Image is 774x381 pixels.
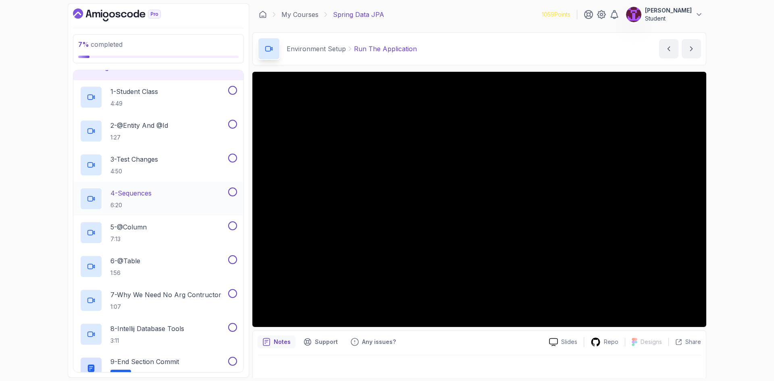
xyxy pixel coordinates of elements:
p: 6:20 [110,201,152,209]
p: Slides [561,338,577,346]
p: Run The Application [354,44,417,54]
p: 1059 Points [542,10,570,19]
span: completed [78,40,123,48]
p: 9 - End Section Commit [110,357,179,366]
p: 1:56 [110,269,140,277]
p: Repo [604,338,618,346]
p: Student [645,15,692,23]
p: Spring Data JPA [333,10,384,19]
p: 3 - Test Changes [110,154,158,164]
span: 7 % [78,40,89,48]
p: 1:07 [110,303,221,311]
button: 6-@Table1:56 [80,255,237,278]
button: Support button [299,335,343,348]
p: 4:50 [110,167,158,175]
p: Support [315,338,338,346]
a: Dashboard [73,8,179,21]
p: 3:11 [110,337,184,345]
button: 5-@Column7:13 [80,221,237,244]
p: Any issues? [362,338,396,346]
p: 4:49 [110,100,158,108]
a: My Courses [281,10,318,19]
p: 7:13 [110,235,147,243]
p: 8 - Intellij Database Tools [110,324,184,333]
button: 7-Why We Need No Arg Contructor1:07 [80,289,237,312]
p: 5 - @Column [110,222,147,232]
p: 7 - Why We Need No Arg Contructor [110,290,221,300]
p: 6 - @Table [110,256,140,266]
button: 2-@Entity And @Id1:27 [80,120,237,142]
a: Dashboard [259,10,267,19]
p: Notes [274,338,291,346]
button: 1-Student Class4:49 [80,86,237,108]
img: user profile image [626,7,641,22]
button: notes button [258,335,295,348]
button: 8-Intellij Database Tools3:11 [80,323,237,346]
p: Designs [641,338,662,346]
p: 1:27 [110,133,168,142]
a: Slides [543,338,584,346]
button: 3-Test Changes4:50 [80,154,237,176]
button: next content [682,39,701,58]
button: user profile image[PERSON_NAME]Student [626,6,703,23]
span: Text [115,371,126,378]
button: Feedback button [346,335,401,348]
button: previous content [659,39,678,58]
button: Share [668,338,701,346]
button: 9-End Section CommitText [80,357,237,379]
p: 2 - @Entity And @Id [110,121,168,130]
p: 4 - Sequences [110,188,152,198]
p: Share [685,338,701,346]
button: 4-Sequences6:20 [80,187,237,210]
p: [PERSON_NAME] [645,6,692,15]
a: Repo [584,337,625,347]
p: Environment Setup [287,44,346,54]
p: 1 - Student Class [110,87,158,96]
iframe: 3 - Run The Application [252,72,706,327]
